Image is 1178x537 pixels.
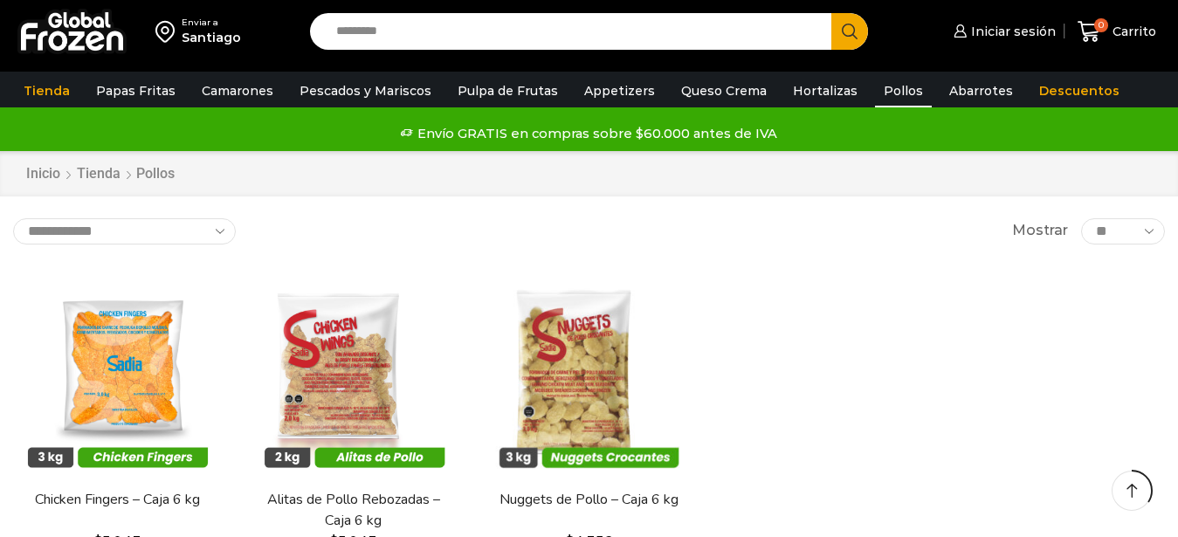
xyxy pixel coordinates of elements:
a: Hortalizas [784,74,866,107]
a: Tienda [76,164,121,184]
div: Enviar a [182,17,241,29]
a: Nuggets de Pollo – Caja 6 kg [495,490,684,510]
a: Descuentos [1030,74,1128,107]
a: Queso Crema [672,74,775,107]
h1: Pollos [136,165,175,182]
span: Carrito [1108,23,1156,40]
button: Search button [831,13,868,50]
div: Santiago [182,29,241,46]
a: Tienda [15,74,79,107]
a: Appetizers [575,74,664,107]
span: Iniciar sesión [967,23,1056,40]
a: Chicken Fingers – Caja 6 kg [24,490,212,510]
a: Abarrotes [940,74,1022,107]
span: 0 [1094,18,1108,32]
select: Pedido de la tienda [13,218,236,244]
a: Iniciar sesión [949,14,1056,49]
a: Pescados y Mariscos [291,74,440,107]
a: Alitas de Pollo Rebozadas – Caja 6 kg [259,490,448,530]
a: Inicio [25,164,61,184]
a: Pulpa de Frutas [449,74,567,107]
a: Papas Fritas [87,74,184,107]
a: Pollos [875,74,932,107]
img: address-field-icon.svg [155,17,182,46]
a: 0 Carrito [1073,11,1161,52]
nav: Breadcrumb [25,164,175,184]
a: Camarones [193,74,282,107]
span: Mostrar [1012,221,1068,241]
